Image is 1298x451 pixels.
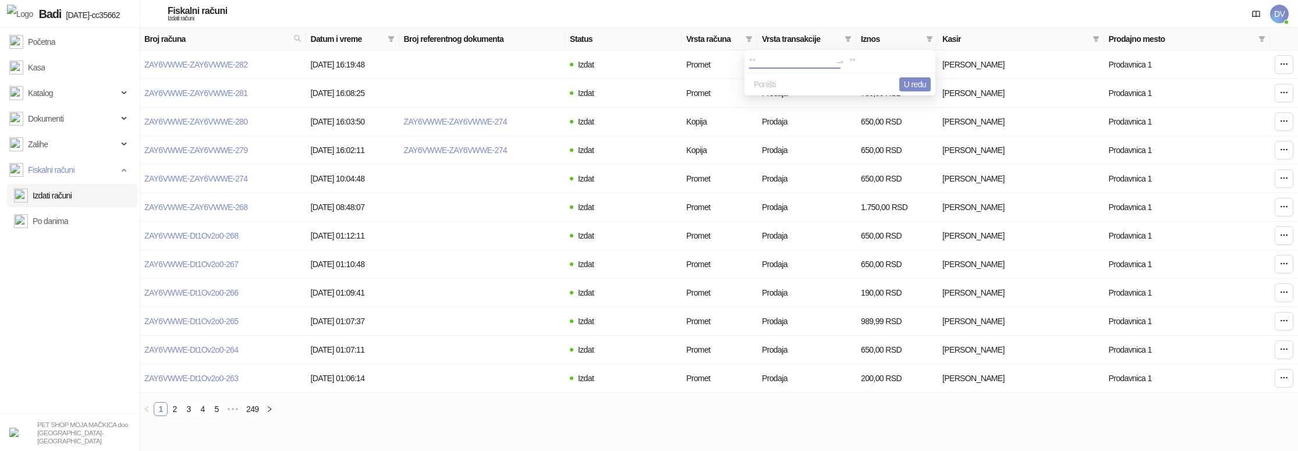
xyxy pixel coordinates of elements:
[182,403,195,416] a: 3
[1104,336,1271,364] td: Prodavnica 1
[388,35,395,42] span: filter
[385,30,397,48] span: filter
[578,317,594,326] span: Izdat
[140,402,154,416] button: left
[140,364,306,393] td: ZAY6VWWE-Dt1Ov2o0-263
[899,77,931,91] button: U redu
[140,28,306,51] th: Broj računa
[14,209,68,233] a: Po danima
[686,33,741,45] span: Vrsta računa
[210,402,224,416] li: 5
[140,51,306,79] td: ZAY6VWWE-ZAY6VWWE-282
[224,402,242,416] span: •••
[861,33,921,45] span: Iznos
[682,336,757,364] td: Promet
[682,28,757,51] th: Vrsta računa
[926,35,933,42] span: filter
[856,364,938,393] td: 200,00 RSD
[140,279,306,307] td: ZAY6VWWE-Dt1Ov2o0-266
[263,402,276,416] button: right
[168,6,227,16] div: Fiskalni računi
[1247,5,1265,23] a: Dokumentacija
[856,279,938,307] td: 190,00 RSD
[682,222,757,250] td: Promet
[682,250,757,279] td: Promet
[306,222,399,250] td: [DATE] 01:12:11
[311,33,383,45] span: Datum i vreme
[578,374,594,383] span: Izdat
[938,336,1104,364] td: Dejan Velimirović
[9,428,19,437] img: 64x64-companyLogo-b2da54f3-9bca-40b5-bf51-3603918ec158.png
[140,222,306,250] td: ZAY6VWWE-Dt1Ov2o0-268
[856,250,938,279] td: 650,00 RSD
[28,158,75,182] span: Fiskalni računi
[942,33,1088,45] span: Kasir
[28,133,48,156] span: Zalihe
[306,108,399,136] td: [DATE] 16:03:50
[682,165,757,193] td: Promet
[938,364,1104,393] td: Dejan Velimirović
[757,193,856,222] td: Prodaja
[306,51,399,79] td: [DATE] 16:19:48
[845,35,852,42] span: filter
[578,203,594,212] span: Izdat
[140,165,306,193] td: ZAY6VWWE-ZAY6VWWE-274
[1258,35,1265,42] span: filter
[749,77,781,91] button: Poništi
[306,79,399,108] td: [DATE] 16:08:25
[168,402,182,416] li: 2
[1104,28,1271,51] th: Prodajno mesto
[140,250,306,279] td: ZAY6VWWE-Dt1Ov2o0-267
[938,79,1104,108] td: Dejan Velimirović
[144,345,238,354] a: ZAY6VWWE-Dt1Ov2o0-264
[938,307,1104,336] td: Dejan Velimirović
[140,79,306,108] td: ZAY6VWWE-ZAY6VWWE-281
[404,117,507,126] a: ZAY6VWWE-ZAY6VWWE-274
[306,307,399,336] td: [DATE] 01:07:37
[263,402,276,416] li: Sledeća strana
[1104,193,1271,222] td: Prodavnica 1
[242,402,263,416] li: 249
[578,117,594,126] span: Izdat
[757,136,856,165] td: Prodaja
[578,231,594,240] span: Izdat
[938,108,1104,136] td: Dejan Velimirović
[306,364,399,393] td: [DATE] 01:06:14
[144,88,247,98] a: ZAY6VWWE-ZAY6VWWE-281
[39,8,62,20] span: Badi
[757,307,856,336] td: Prodaja
[306,336,399,364] td: [DATE] 01:07:11
[835,57,845,66] span: swap-right
[1104,108,1271,136] td: Prodavnica 1
[1109,33,1254,45] span: Prodajno mesto
[1104,136,1271,165] td: Prodavnica 1
[1104,222,1271,250] td: Prodavnica 1
[140,307,306,336] td: ZAY6VWWE-Dt1Ov2o0-265
[1104,250,1271,279] td: Prodavnica 1
[682,51,757,79] td: Promet
[746,35,753,42] span: filter
[856,136,938,165] td: 650,00 RSD
[266,406,273,413] span: right
[743,30,755,48] span: filter
[144,231,238,240] a: ZAY6VWWE-Dt1Ov2o0-268
[1270,5,1289,23] span: DV
[140,193,306,222] td: ZAY6VWWE-ZAY6VWWE-268
[1090,30,1102,48] span: filter
[1104,165,1271,193] td: Prodavnica 1
[938,222,1104,250] td: Dejan Velimirović
[182,402,196,416] li: 3
[7,5,33,23] img: Logo
[938,28,1104,51] th: Kasir
[306,193,399,222] td: [DATE] 08:48:07
[842,30,854,48] span: filter
[140,402,154,416] li: Prethodna strana
[856,165,938,193] td: 650,00 RSD
[1104,279,1271,307] td: Prodavnica 1
[578,88,594,98] span: Izdat
[306,165,399,193] td: [DATE] 10:04:48
[578,60,594,69] span: Izdat
[757,364,856,393] td: Prodaja
[399,28,566,51] th: Broj referentnog dokumenta
[682,279,757,307] td: Promet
